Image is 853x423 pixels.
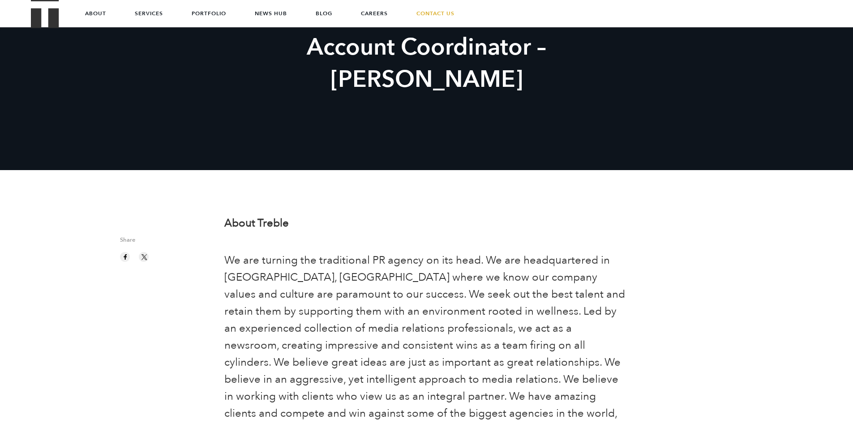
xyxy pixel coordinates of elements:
[120,237,211,248] span: Share
[140,253,148,261] img: twitter sharing button
[261,31,592,96] h2: Account Coordinator – [PERSON_NAME]
[224,216,289,231] strong: About Treble
[121,253,129,261] img: facebook sharing button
